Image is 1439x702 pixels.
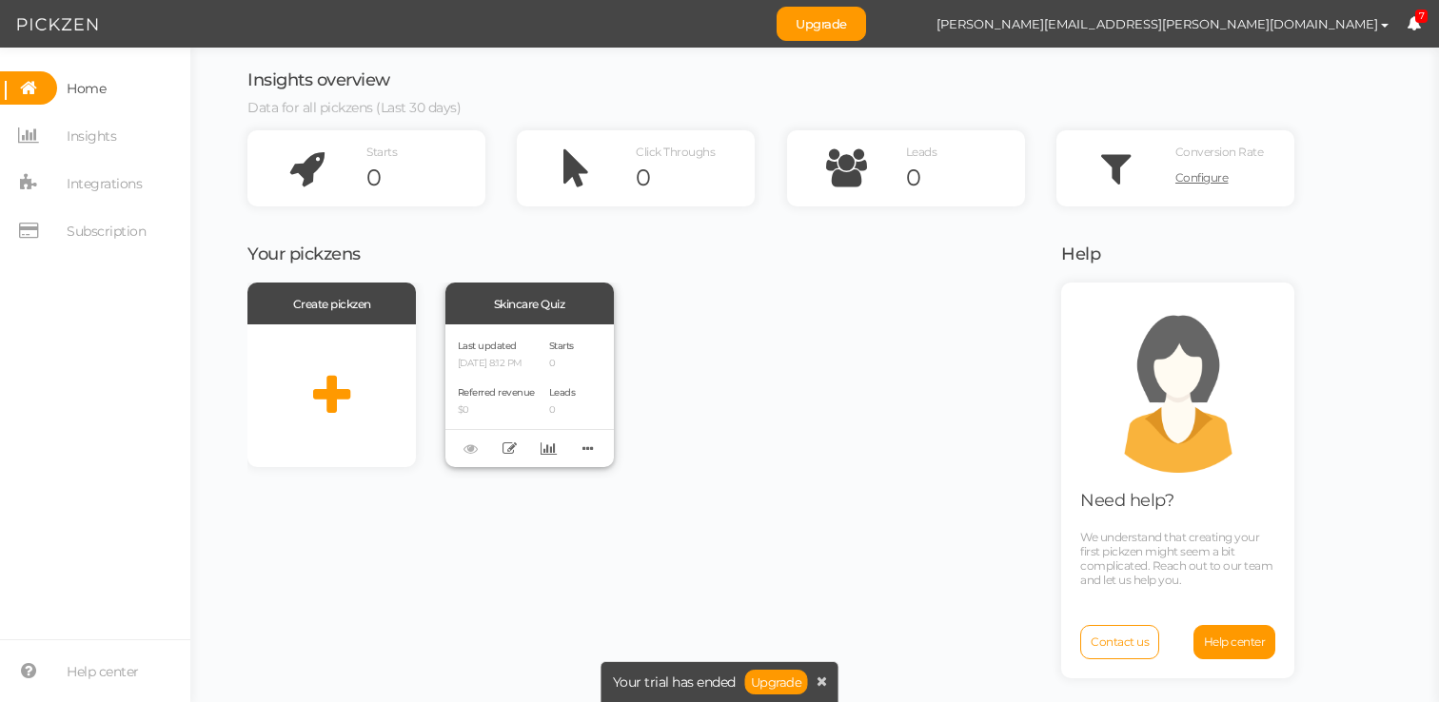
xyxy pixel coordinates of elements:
div: 0 [636,164,755,192]
p: $0 [458,404,535,417]
span: Referred revenue [458,386,535,399]
span: Starts [366,145,397,159]
img: support.png [1093,302,1264,473]
span: Subscription [67,216,146,246]
div: Skincare Quiz [445,283,614,324]
span: Click Throughs [636,145,715,159]
span: Insights [67,121,116,151]
span: Conversion Rate [1175,145,1264,159]
div: 0 [906,164,1025,192]
span: Help center [1204,634,1266,649]
a: Upgrade [745,670,808,694]
span: Need help? [1080,490,1173,511]
button: [PERSON_NAME][EMAIL_ADDRESS][PERSON_NAME][DOMAIN_NAME] [918,8,1407,40]
span: [PERSON_NAME][EMAIL_ADDRESS][PERSON_NAME][DOMAIN_NAME] [936,16,1378,31]
span: Home [67,73,106,104]
span: Help center [67,656,139,687]
p: [DATE] 8:12 PM [458,358,535,370]
span: Contact us [1091,634,1149,649]
span: Configure [1175,170,1229,185]
div: 0 [366,164,485,192]
span: Leads [906,145,937,159]
span: Data for all pickzens (Last 30 days) [247,99,461,116]
span: Insights overview [247,69,390,90]
p: 0 [549,358,576,370]
span: Help [1061,244,1100,264]
span: Last updated [458,340,517,352]
a: Configure [1175,164,1294,192]
span: 7 [1415,10,1429,24]
span: Leads [549,386,576,399]
img: Pickzen logo [17,13,98,36]
img: e461e14119391d8baf729a9bdf18d419 [885,8,918,41]
span: Integrations [67,168,142,199]
span: Your trial has ended [613,675,736,689]
a: Help center [1193,625,1276,659]
span: Create pickzen [293,297,371,311]
div: Last updated [DATE] 8:12 PM Referred revenue $0 Starts 0 Leads 0 [445,324,614,467]
p: 0 [549,404,576,417]
span: Starts [549,340,574,352]
span: Your pickzens [247,244,361,264]
span: We understand that creating your first pickzen might seem a bit complicated. Reach out to our tea... [1080,530,1272,587]
a: Upgrade [777,7,866,41]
